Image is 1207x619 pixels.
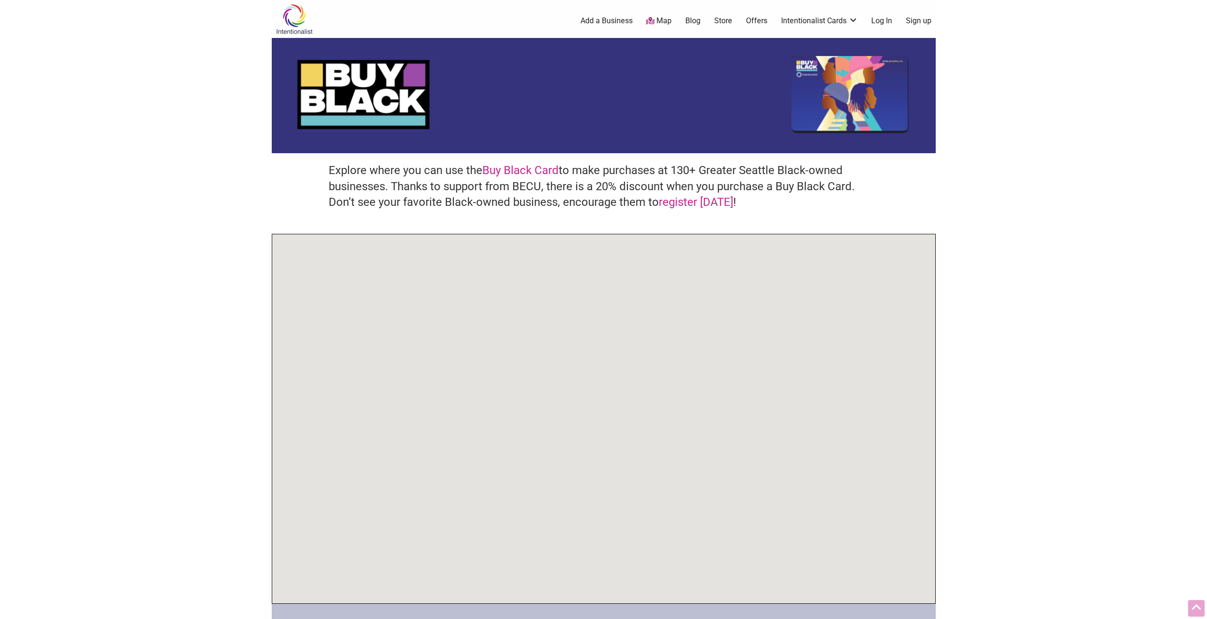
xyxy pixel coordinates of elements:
[329,163,879,211] h4: Explore where you can use the to make purchases at 130+ Greater Seattle Black-owned businesses. T...
[871,16,892,26] a: Log In
[482,164,559,177] a: Buy Black Card
[1188,600,1205,617] div: Scroll Back to Top
[659,195,733,209] a: register [DATE]
[746,16,767,26] a: Offers
[781,16,858,26] a: Intentionalist Cards
[646,16,672,27] a: Map
[580,16,633,26] a: Add a Business
[685,16,700,26] a: Blog
[906,16,931,26] a: Sign up
[272,38,936,153] img: sponsor logo
[714,16,732,26] a: Store
[272,4,317,35] img: Intentionalist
